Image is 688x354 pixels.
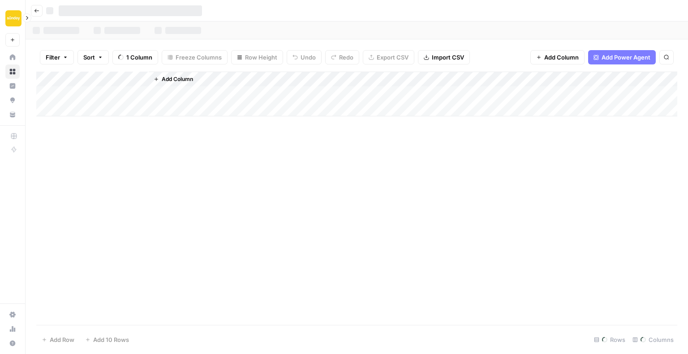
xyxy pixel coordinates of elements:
button: Add Column [530,50,585,64]
span: 1 Column [126,53,152,62]
button: Sort [77,50,109,64]
span: Add Row [50,335,74,344]
span: Sort [83,53,95,62]
button: Add Power Agent [588,50,656,64]
span: Add Power Agent [602,53,650,62]
button: Help + Support [5,336,20,350]
button: Filter [40,50,74,64]
button: Export CSV [363,50,414,64]
a: Settings [5,307,20,322]
button: Add Row [36,333,80,347]
span: Export CSV [377,53,408,62]
span: Undo [301,53,316,62]
span: Add Column [162,75,193,83]
span: Filter [46,53,60,62]
button: Add 10 Rows [80,333,134,347]
button: Import CSV [418,50,470,64]
span: Row Height [245,53,277,62]
button: Add Column [150,73,197,85]
a: Home [5,50,20,64]
div: Columns [629,333,677,347]
img: Sunday Lawn Care Logo [5,10,21,26]
span: Redo [339,53,353,62]
div: Rows [590,333,629,347]
button: Row Height [231,50,283,64]
a: Opportunities [5,93,20,107]
button: Workspace: Sunday Lawn Care [5,7,20,30]
button: Undo [287,50,322,64]
span: Import CSV [432,53,464,62]
a: Insights [5,79,20,93]
button: 1 Column [112,50,158,64]
button: Freeze Columns [162,50,228,64]
span: Add Column [544,53,579,62]
a: Browse [5,64,20,79]
button: Redo [325,50,359,64]
span: Freeze Columns [176,53,222,62]
span: Add 10 Rows [93,335,129,344]
a: Usage [5,322,20,336]
a: Your Data [5,107,20,122]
